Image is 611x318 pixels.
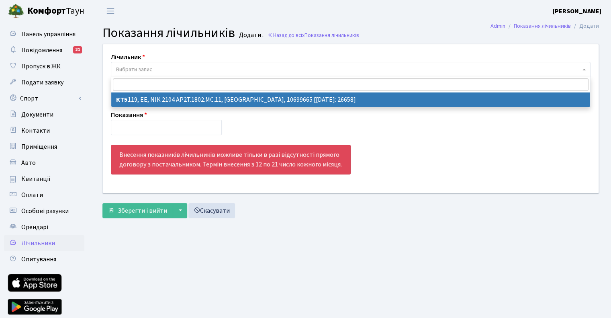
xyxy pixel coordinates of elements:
span: Пропуск в ЖК [21,62,61,71]
button: Переключити навігацію [100,4,121,18]
img: logo.png [8,3,24,19]
button: Зберегти і вийти [102,203,172,218]
div: Внесення показників лічильників можливе тільки в разі відсутності прямого договору з постачальник... [111,145,351,174]
a: Повідомлення21 [4,42,84,58]
label: Лічильник [111,52,145,62]
span: Вибрати запис [116,66,152,74]
small: Додати . [237,31,264,39]
a: Скасувати [188,203,235,218]
a: [PERSON_NAME] [553,6,601,16]
span: Повідомлення [21,46,62,55]
a: Назад до всіхПоказання лічильників [268,31,359,39]
li: 119, ЕЕ, NIK 2104 AP2T.1802.МС.11, [GEOGRAPHIC_DATA], 10699665 [[DATE]: 26658] [111,92,590,107]
span: Оплати [21,191,43,199]
span: Таун [27,4,84,18]
span: Панель управління [21,30,76,39]
span: Контакти [21,126,50,135]
a: Приміщення [4,139,84,155]
a: Авто [4,155,84,171]
a: Орендарі [4,219,84,235]
span: Опитування [21,255,56,264]
li: Додати [571,22,599,31]
a: Admin [490,22,505,30]
span: Приміщення [21,142,57,151]
b: КТ5 [116,95,128,104]
span: Орендарі [21,223,48,232]
a: Особові рахунки [4,203,84,219]
span: Лічильники [21,239,55,248]
a: Опитування [4,251,84,267]
span: Показання лічильників [304,31,359,39]
a: Контакти [4,123,84,139]
span: Показання лічильників [102,24,235,42]
a: Лічильники [4,235,84,251]
span: Квитанції [21,174,51,183]
a: Панель управління [4,26,84,42]
a: Пропуск в ЖК [4,58,84,74]
a: Показання лічильників [514,22,571,30]
a: Подати заявку [4,74,84,90]
b: Комфорт [27,4,66,17]
a: Квитанції [4,171,84,187]
nav: breadcrumb [478,18,611,35]
span: Документи [21,110,53,119]
span: Особові рахунки [21,207,69,215]
label: Показання [111,110,147,120]
a: Документи [4,107,84,123]
a: Оплати [4,187,84,203]
span: Зберегти і вийти [118,206,167,215]
a: Спорт [4,90,84,107]
span: Подати заявку [21,78,63,87]
span: Авто [21,158,36,167]
b: [PERSON_NAME] [553,7,601,16]
div: 21 [73,46,82,53]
